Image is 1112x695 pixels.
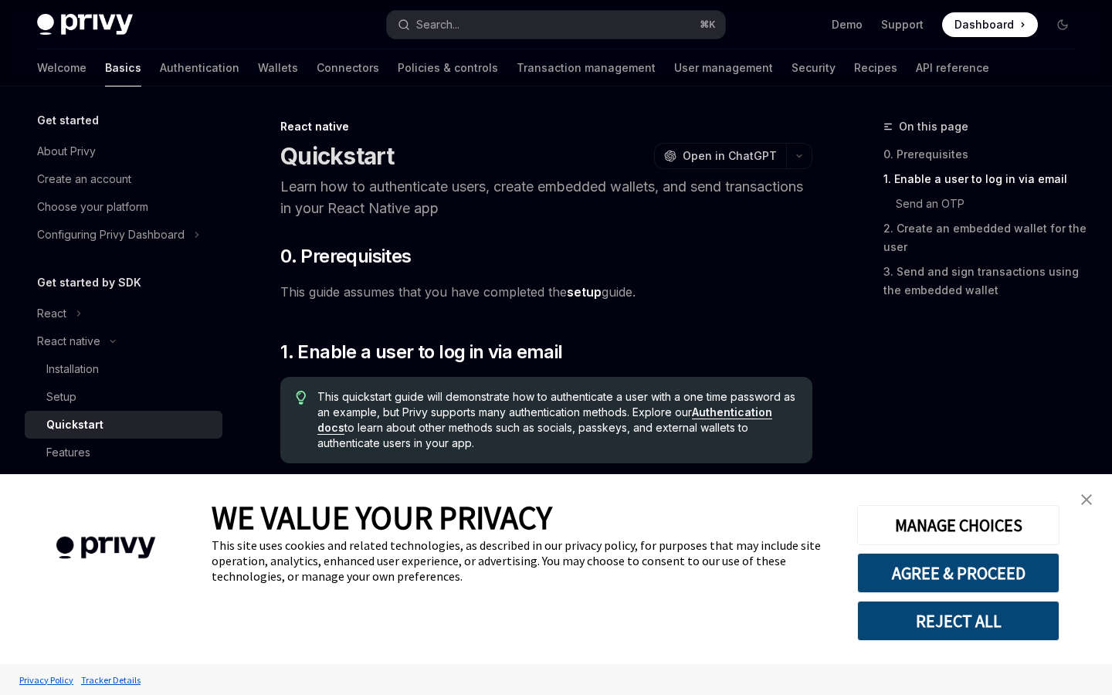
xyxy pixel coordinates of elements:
[25,383,222,411] a: Setup
[683,148,777,164] span: Open in ChatGPT
[883,259,1087,303] a: 3. Send and sign transactions using the embedded wallet
[77,666,144,693] a: Tracker Details
[37,273,141,292] h5: Get started by SDK
[792,49,836,86] a: Security
[280,176,812,219] p: Learn how to authenticate users, create embedded wallets, and send transactions in your React Nat...
[37,111,99,130] h5: Get started
[387,11,724,39] button: Search...⌘K
[296,391,307,405] svg: Tip
[25,411,222,439] a: Quickstart
[280,340,562,364] span: 1. Enable a user to log in via email
[46,415,103,434] div: Quickstart
[1050,12,1075,37] button: Toggle dark mode
[883,216,1087,259] a: 2. Create an embedded wallet for the user
[857,505,1059,545] button: MANAGE CHOICES
[654,143,786,169] button: Open in ChatGPT
[517,49,656,86] a: Transaction management
[954,17,1014,32] span: Dashboard
[37,332,100,351] div: React native
[280,142,395,170] h1: Quickstart
[280,244,411,269] span: 0. Prerequisites
[854,49,897,86] a: Recipes
[46,388,76,406] div: Setup
[881,17,924,32] a: Support
[37,304,66,323] div: React
[25,165,222,193] a: Create an account
[280,281,812,303] span: This guide assumes that you have completed the guide.
[1081,494,1092,505] img: close banner
[37,225,185,244] div: Configuring Privy Dashboard
[832,17,863,32] a: Demo
[212,537,834,584] div: This site uses cookies and related technologies, as described in our privacy policy, for purposes...
[883,167,1087,192] a: 1. Enable a user to log in via email
[916,49,989,86] a: API reference
[105,49,141,86] a: Basics
[317,49,379,86] a: Connectors
[883,142,1087,167] a: 0. Prerequisites
[37,14,133,36] img: dark logo
[416,15,459,34] div: Search...
[25,137,222,165] a: About Privy
[46,360,99,378] div: Installation
[896,192,1087,216] a: Send an OTP
[899,117,968,136] span: On this page
[700,19,716,31] span: ⌘ K
[37,49,86,86] a: Welcome
[160,49,239,86] a: Authentication
[317,389,797,451] span: This quickstart guide will demonstrate how to authenticate a user with a one time password as an ...
[280,119,812,134] div: React native
[15,666,77,693] a: Privacy Policy
[25,355,222,383] a: Installation
[258,49,298,86] a: Wallets
[674,49,773,86] a: User management
[942,12,1038,37] a: Dashboard
[37,170,131,188] div: Create an account
[857,553,1059,593] button: AGREE & PROCEED
[567,284,602,300] a: setup
[212,497,552,537] span: WE VALUE YOUR PRIVACY
[398,49,498,86] a: Policies & controls
[1071,484,1102,515] a: close banner
[25,439,222,466] a: Features
[23,514,188,581] img: company logo
[46,471,99,490] div: Advanced
[37,142,96,161] div: About Privy
[46,443,90,462] div: Features
[37,198,148,216] div: Choose your platform
[25,193,222,221] a: Choose your platform
[857,601,1059,641] button: REJECT ALL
